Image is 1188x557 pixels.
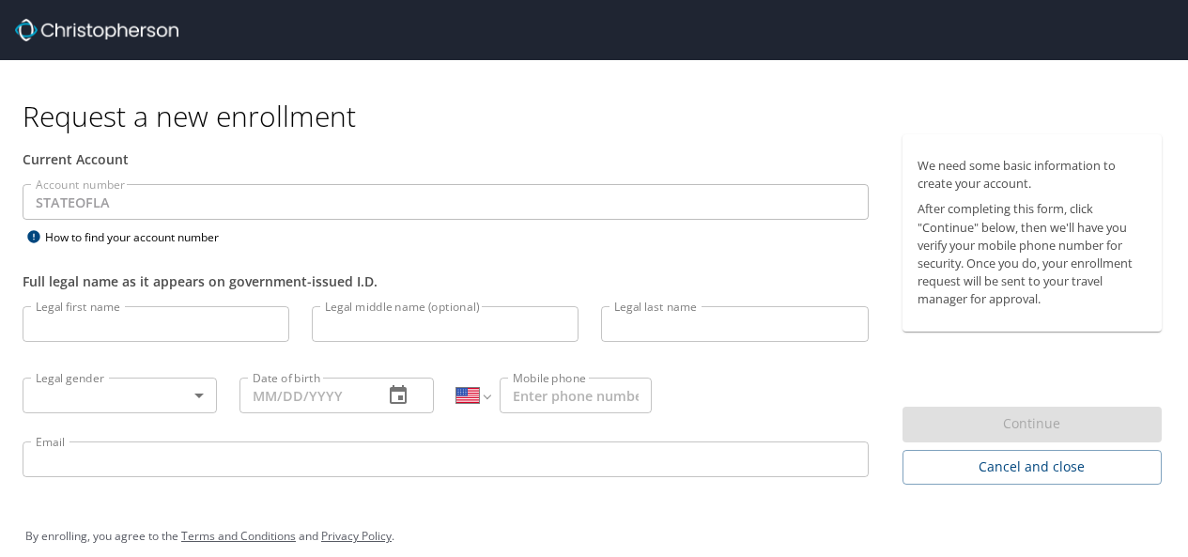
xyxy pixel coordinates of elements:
[23,225,257,249] div: How to find your account number
[903,450,1162,485] button: Cancel and close
[181,528,296,544] a: Terms and Conditions
[23,98,1177,134] h1: Request a new enrollment
[23,149,869,169] div: Current Account
[918,200,1147,308] p: After completing this form, click "Continue" below, then we'll have you verify your mobile phone ...
[15,19,178,41] img: cbt logo
[918,157,1147,193] p: We need some basic information to create your account.
[23,378,217,413] div: ​
[321,528,392,544] a: Privacy Policy
[23,271,869,291] div: Full legal name as it appears on government-issued I.D.
[239,378,368,413] input: MM/DD/YYYY
[918,456,1147,479] span: Cancel and close
[500,378,651,413] input: Enter phone number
